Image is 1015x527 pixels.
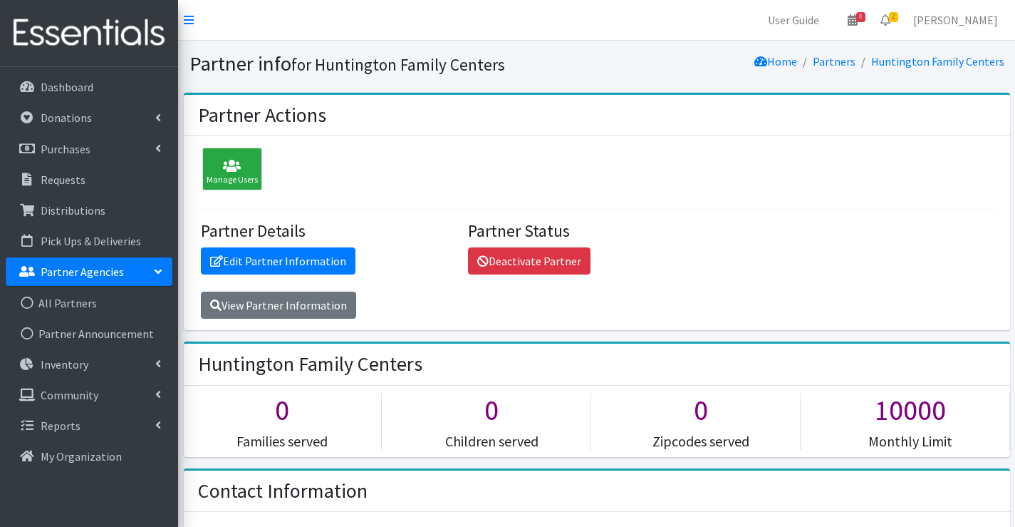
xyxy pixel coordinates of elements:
h5: Monthly Limit [811,433,1009,450]
h1: 0 [392,393,590,427]
h2: Contact Information [198,479,368,503]
a: Purchases [6,135,172,163]
a: Partners [813,54,855,68]
a: Home [754,54,797,68]
p: Requests [41,173,85,187]
p: Inventory [41,357,88,372]
a: Dashboard [6,73,172,101]
a: Inventory [6,350,172,379]
h2: Huntington Family Centers [198,352,422,377]
a: 2 [869,6,902,34]
h1: 0 [184,393,382,427]
p: Partner Agencies [41,265,124,279]
p: Distributions [41,203,105,218]
h5: Children served [392,433,590,450]
p: Dashboard [41,80,93,94]
h1: 0 [602,393,800,427]
a: Requests [6,165,172,194]
a: Edit Partner Information [201,247,355,275]
img: HumanEssentials [6,9,172,57]
a: Reports [6,411,172,440]
h2: Partner Actions [198,103,326,128]
a: Partner Agencies [6,257,172,286]
a: Deactivate Partner [468,247,590,275]
p: My Organization [41,449,122,464]
a: View Partner Information [201,292,356,319]
h1: Partner info [189,51,592,76]
p: Donations [41,111,92,125]
a: User Guide [756,6,831,34]
h5: Zipcodes served [602,433,800,450]
div: Manage Users [202,148,262,190]
a: Donations [6,103,172,132]
a: All Partners [6,289,172,317]
span: 8 [856,12,865,22]
h1: 10000 [811,393,1009,427]
p: Pick Ups & Deliveries [41,234,141,248]
h4: Partner Status [468,221,725,242]
p: Community [41,388,98,402]
p: Reports [41,419,80,433]
a: My Organization [6,442,172,471]
a: 8 [836,6,869,34]
a: Distributions [6,196,172,225]
small: for Huntington Family Centers [291,54,505,75]
p: Purchases [41,142,90,156]
h5: Families served [184,433,382,450]
span: 2 [889,12,898,22]
a: Partner Announcement [6,319,172,348]
h4: Partner Details [201,221,458,242]
a: [PERSON_NAME] [902,6,1009,34]
a: Manage Users [195,164,262,178]
a: Community [6,381,172,409]
a: Huntington Family Centers [871,54,1004,68]
a: Pick Ups & Deliveries [6,227,172,255]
